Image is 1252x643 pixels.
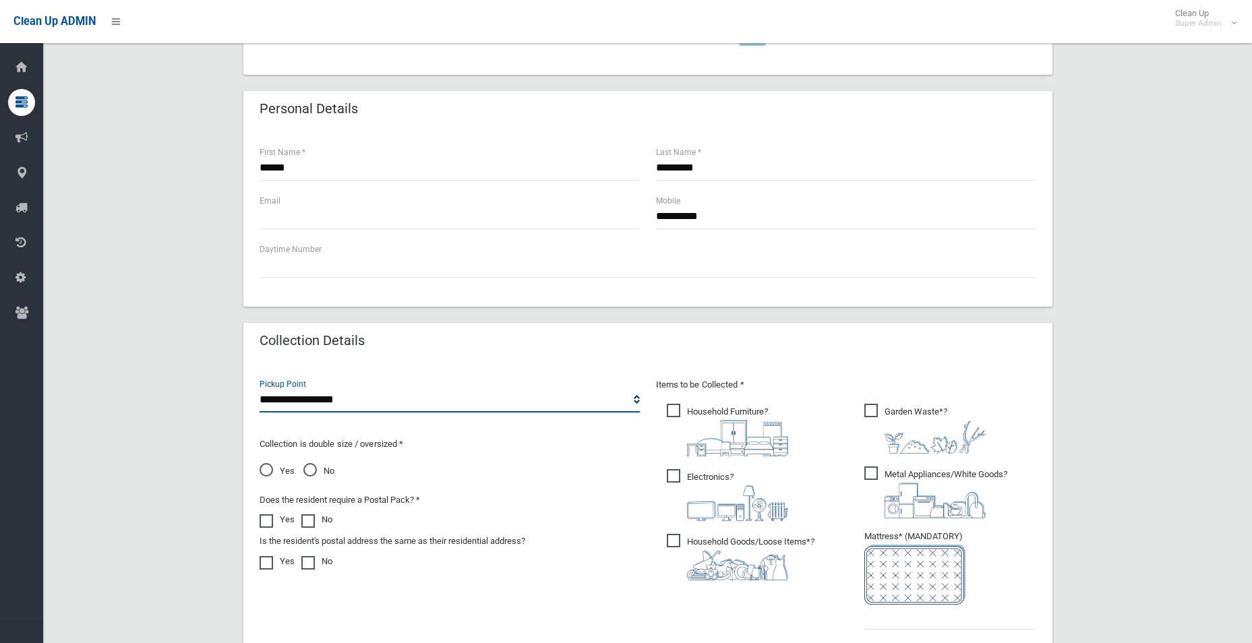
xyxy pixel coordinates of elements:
[301,512,332,528] label: No
[1168,8,1235,28] span: Clean Up
[667,469,788,521] span: Electronics
[667,534,814,580] span: Household Goods/Loose Items*
[243,96,374,122] header: Personal Details
[1175,18,1222,28] small: Super Admin
[243,328,381,354] header: Collection Details
[260,533,525,549] label: Is the resident's postal address the same as their residential address?
[885,483,986,518] img: 36c1b0289cb1767239cdd3de9e694f19.png
[864,531,1036,605] span: Mattress* (MANDATORY)
[687,485,788,521] img: 394712a680b73dbc3d2a6a3a7ffe5a07.png
[864,466,1007,518] span: Metal Appliances/White Goods
[656,377,1036,393] p: Items to be Collected *
[885,469,1007,518] i: ?
[301,553,332,570] label: No
[885,406,986,454] i: ?
[260,463,295,479] span: Yes
[260,512,295,528] label: Yes
[303,463,334,479] span: No
[687,537,814,580] i: ?
[260,553,295,570] label: Yes
[687,406,788,456] i: ?
[687,472,788,521] i: ?
[687,420,788,456] img: aa9efdbe659d29b613fca23ba79d85cb.png
[260,436,640,452] p: Collection is double size / oversized *
[864,404,986,454] span: Garden Waste*
[687,550,788,580] img: b13cc3517677393f34c0a387616ef184.png
[864,545,965,605] img: e7408bece873d2c1783593a074e5cb2f.png
[260,492,420,508] label: Does the resident require a Postal Pack? *
[13,15,96,28] span: Clean Up ADMIN
[667,404,788,456] span: Household Furniture
[885,420,986,454] img: 4fd8a5c772b2c999c83690221e5242e0.png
